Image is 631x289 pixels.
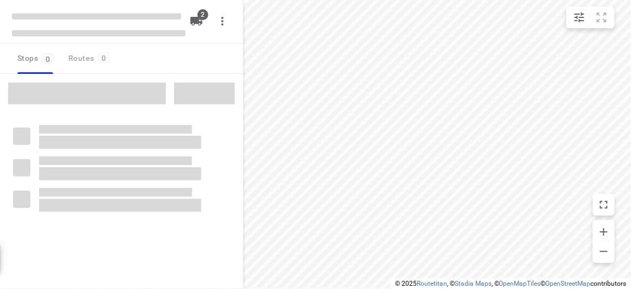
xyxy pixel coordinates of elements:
[569,7,590,28] button: Map settings
[455,280,492,287] a: Stadia Maps
[499,280,541,287] a: OpenMapTiles
[417,280,447,287] a: Routetitan
[546,280,591,287] a: OpenStreetMap
[395,280,627,287] li: © 2025 , © , © © contributors
[566,7,615,28] div: small contained button group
